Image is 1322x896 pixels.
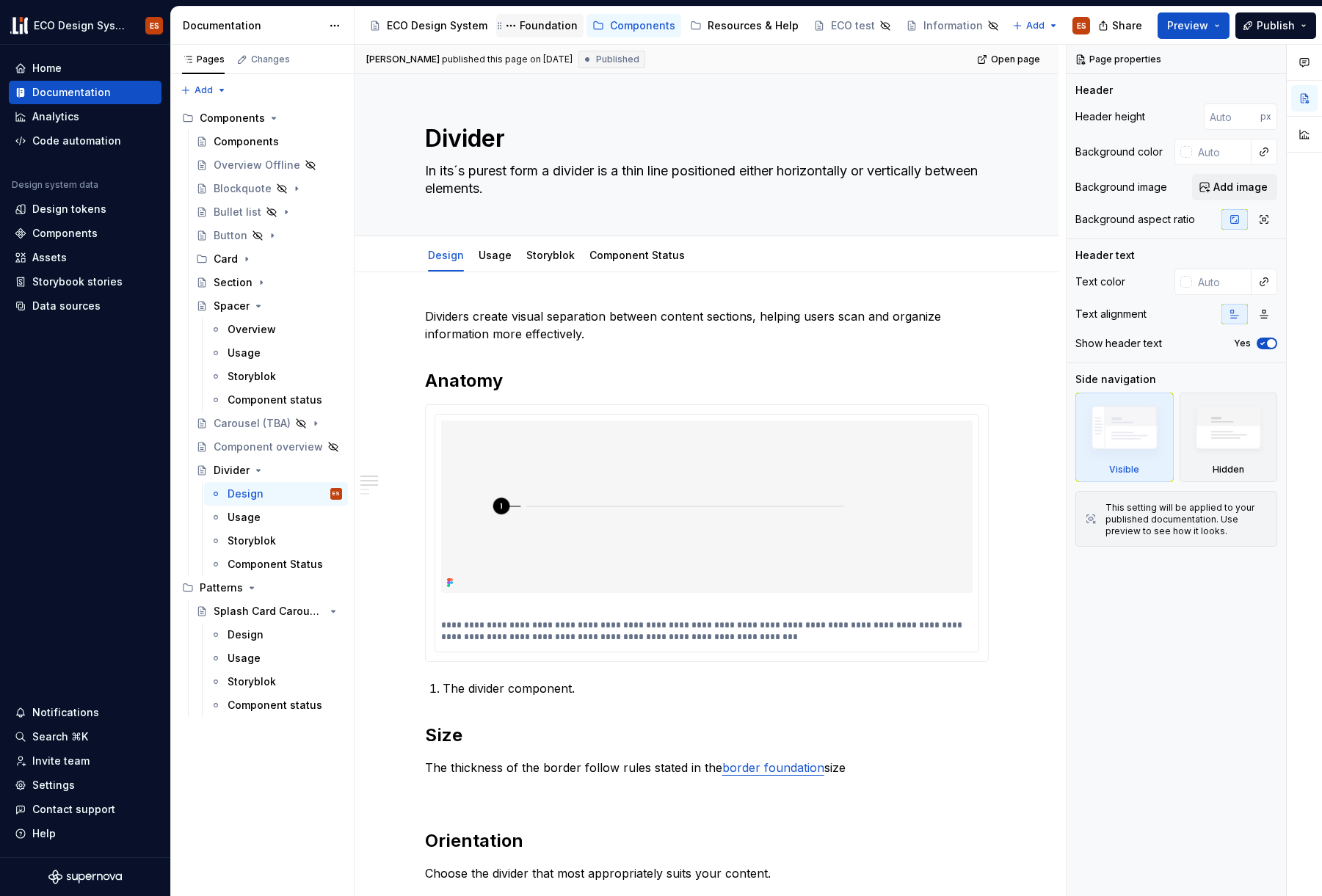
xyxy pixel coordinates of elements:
[228,369,276,384] div: Storyblok
[584,239,691,270] div: Component Status
[1112,18,1142,33] span: Share
[190,435,348,459] a: Component overview
[442,54,573,65] div: published this page on [DATE]
[228,322,276,337] div: Overview
[1260,111,1271,123] p: px
[387,18,487,33] div: ECO Design System
[596,54,639,65] span: Published
[333,487,340,501] div: ES
[214,158,300,172] div: Overview Offline
[204,506,348,529] a: Usage
[708,18,799,33] div: Resources & Help
[214,440,323,454] div: Component overview
[1075,372,1156,387] div: Side navigation
[228,510,261,525] div: Usage
[1075,307,1147,321] div: Text alignment
[1105,502,1268,537] div: This setting will be applied to your published documentation. Use preview to see how it looks.
[190,247,348,271] div: Card
[589,249,685,261] a: Component Status
[214,275,253,290] div: Section
[9,81,161,104] a: Documentation
[200,111,265,125] div: Components
[214,299,250,313] div: Spacer
[228,627,264,642] div: Design
[1204,103,1260,130] input: Auto
[1026,20,1045,32] span: Add
[1192,174,1277,200] button: Add image
[428,249,464,261] a: Design
[479,249,512,261] a: Usage
[9,270,161,294] a: Storybook stories
[32,226,98,241] div: Components
[195,84,213,96] span: Add
[422,121,986,156] textarea: Divider
[176,576,348,600] div: Patterns
[214,416,291,431] div: Carousel (TBA)
[32,802,115,817] div: Contact support
[425,864,989,882] p: Choose the divider that most appropriately suits your content.
[1192,269,1252,295] input: Auto
[214,181,272,196] div: Blockquote
[9,701,161,724] button: Notifications
[443,680,989,697] p: The divider component.
[473,239,517,270] div: Usage
[9,822,161,845] button: Help
[1158,12,1230,39] button: Preview
[204,529,348,553] a: Storyblok
[32,274,123,289] div: Storybook stories
[32,299,101,313] div: Data sources
[190,294,348,318] a: Spacer
[520,18,578,33] div: Foundation
[228,557,323,572] div: Component Status
[425,307,989,343] p: Dividers create visual separation between content sections, helping users scan and organize infor...
[1180,393,1278,482] div: Hidden
[183,18,322,33] div: Documentation
[176,106,348,717] div: Page tree
[366,54,440,65] span: [PERSON_NAME]
[9,222,161,245] a: Components
[204,341,348,365] a: Usage
[520,239,581,270] div: Storyblok
[1109,464,1139,476] div: Visible
[190,459,348,482] a: Divider
[214,463,250,478] div: Divider
[425,759,989,776] p: The thickness of the border follow rules stated in the size
[807,14,897,37] a: ECO test
[190,153,348,177] a: Overview Offline
[32,705,99,720] div: Notifications
[1213,464,1244,476] div: Hidden
[32,754,90,768] div: Invite team
[190,200,348,224] a: Bullet list
[425,829,989,853] h2: Orientation
[1008,15,1063,36] button: Add
[32,826,56,841] div: Help
[204,553,348,576] a: Component Status
[1167,18,1208,33] span: Preview
[9,294,161,318] a: Data sources
[363,11,1005,40] div: Page tree
[228,651,261,666] div: Usage
[9,749,161,773] a: Invite team
[204,693,348,717] a: Component status
[204,365,348,388] a: Storyblok
[1075,393,1174,482] div: Visible
[900,14,1005,37] a: Information
[9,105,161,128] a: Analytics
[190,412,348,435] a: Carousel (TBA)
[214,205,261,219] div: Bullet list
[48,870,122,884] svg: Supernova Logo
[32,61,62,76] div: Home
[422,239,470,270] div: Design
[1091,12,1152,39] button: Share
[32,109,79,124] div: Analytics
[586,14,681,37] a: Components
[1075,109,1145,124] div: Header height
[1234,338,1251,349] label: Yes
[214,134,279,149] div: Components
[32,134,121,148] div: Code automation
[496,14,584,37] a: Foundation
[425,369,989,393] h2: Anatomy
[190,130,348,153] a: Components
[422,159,986,200] textarea: In its´s purest form a divider is a thin line positioned either horizontally or vertically betwee...
[204,646,348,670] a: Usage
